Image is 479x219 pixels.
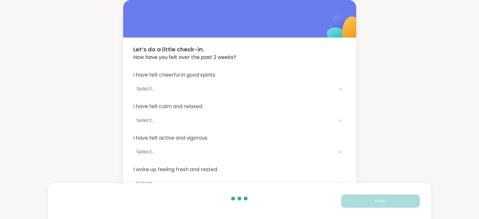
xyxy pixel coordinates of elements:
div: Select... [136,117,332,124]
span: Finish [375,198,386,204]
span: I have felt calm and relaxed. [133,103,346,110]
div: Select... [136,180,332,187]
div: Select... [136,148,332,156]
span: How have you felt over the past 2 weeks? [133,54,346,61]
div: Select... [136,85,332,93]
button: Finish [341,194,420,208]
span: I woke up feeling fresh and rested. [133,166,346,173]
span: I have felt cheerful in good spirits. [133,71,346,79]
span: Let’s do a little check-in. [133,45,346,54]
span: I have felt active and vigorous. [133,134,346,142]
